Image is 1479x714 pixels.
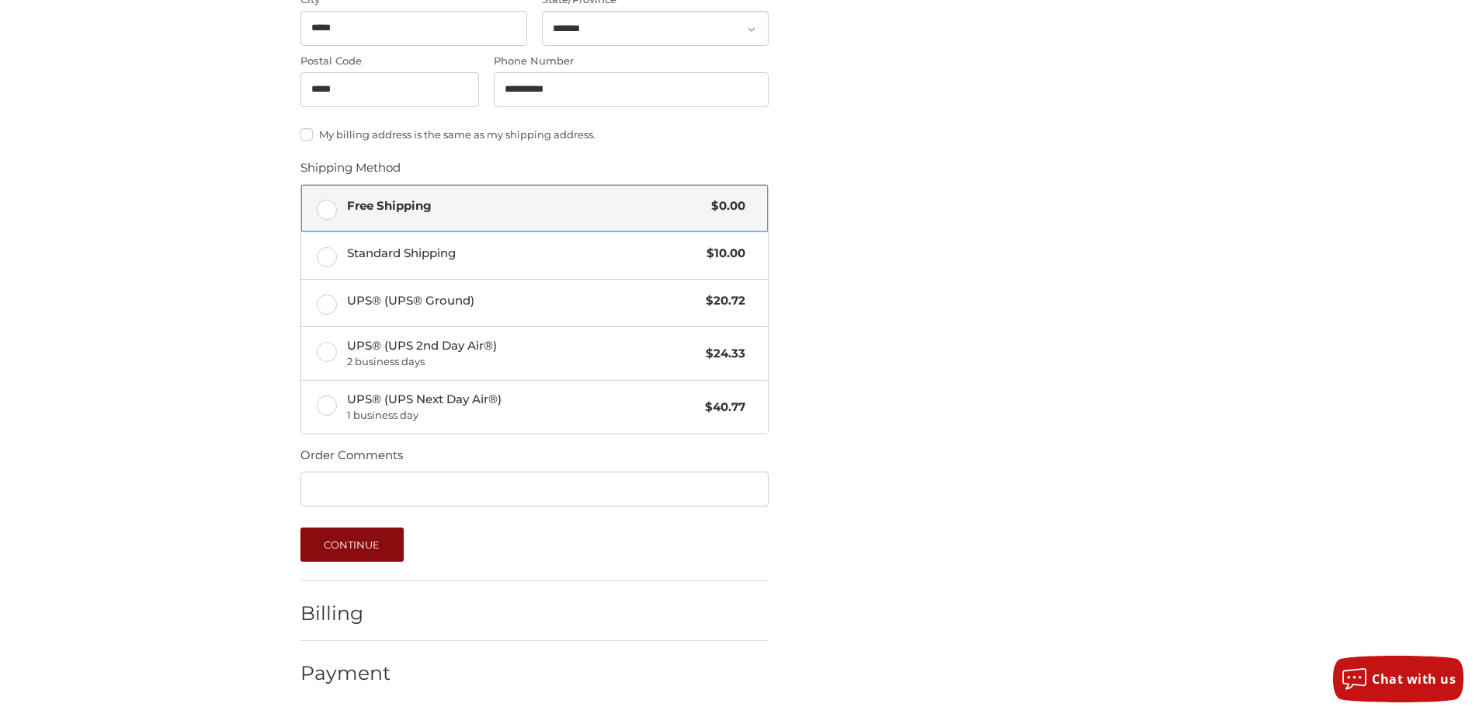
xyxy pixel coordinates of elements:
[698,345,745,363] span: $24.33
[347,292,699,310] span: UPS® (UPS® Ground)
[300,601,391,625] h2: Billing
[697,399,745,416] span: $40.77
[347,245,700,263] span: Standard Shipping
[699,245,745,263] span: $10.00
[347,391,698,423] span: UPS® (UPS Next Day Air®)
[703,197,745,215] span: $0.00
[347,337,699,370] span: UPS® (UPS 2nd Day Air®)
[347,197,704,215] span: Free Shipping
[698,292,745,310] span: $20.72
[347,408,698,423] span: 1 business day
[300,661,391,685] h2: Payment
[1333,656,1463,702] button: Chat with us
[1372,670,1456,688] span: Chat with us
[300,54,479,69] label: Postal Code
[300,159,401,184] legend: Shipping Method
[347,354,699,370] span: 2 business days
[494,54,769,69] label: Phone Number
[300,128,769,141] label: My billing address is the same as my shipping address.
[300,447,403,472] legend: Order Comments
[300,528,404,562] button: Continue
